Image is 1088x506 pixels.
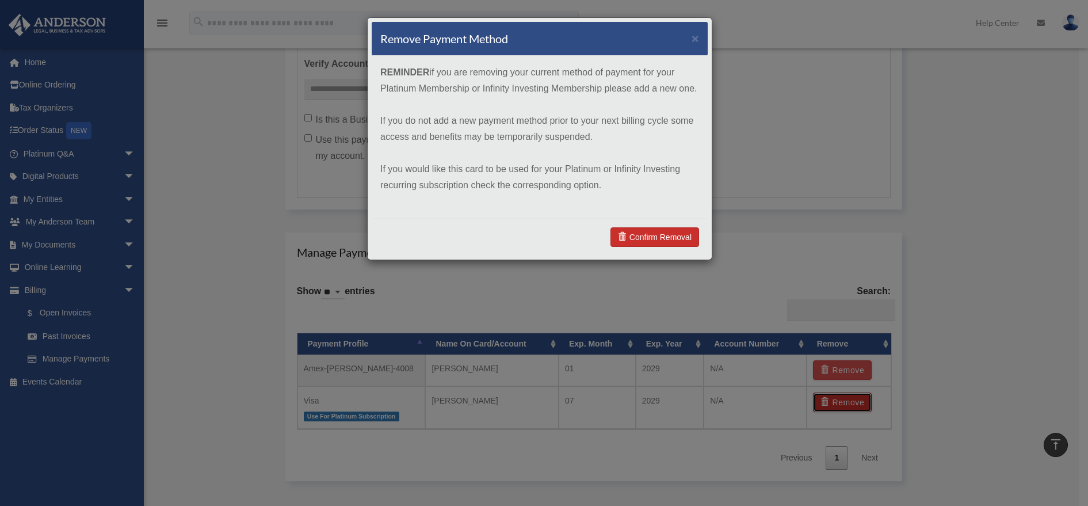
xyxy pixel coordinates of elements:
h4: Remove Payment Method [380,31,508,47]
div: if you are removing your current method of payment for your Platinum Membership or Infinity Inves... [372,56,708,218]
button: × [692,32,699,44]
a: Confirm Removal [610,227,699,247]
p: If you do not add a new payment method prior to your next billing cycle some access and benefits ... [380,113,699,145]
p: If you would like this card to be used for your Platinum or Infinity Investing recurring subscrip... [380,161,699,193]
strong: REMINDER [380,67,429,77]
